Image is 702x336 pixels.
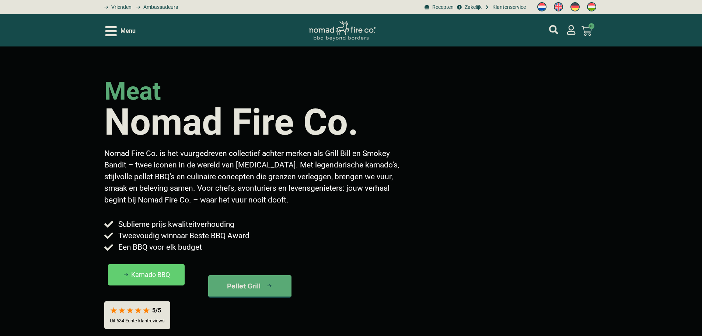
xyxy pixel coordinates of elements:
[430,3,454,11] span: Recepten
[152,307,161,314] div: 5/5
[109,3,132,11] span: Vrienden
[102,3,132,11] a: grill bill vrienden
[110,318,165,323] p: Uit 634 Echte klantreviews
[537,2,546,11] img: Nederlands
[309,21,376,41] img: Nomad Logo
[483,3,526,11] a: grill bill klantenservice
[463,3,482,11] span: Zakelijk
[550,0,567,14] a: Switch to Engels
[455,3,481,11] a: grill bill zakeljk
[573,21,601,41] a: 0
[133,3,178,11] a: grill bill ambassadors
[423,3,454,11] a: BBQ recepten
[116,242,202,253] span: Een BBQ voor elk budget
[142,3,178,11] span: Ambassadeurs
[208,275,291,298] a: kamado bbq
[116,230,249,242] span: Tweevoudig winnaar Beste BBQ Award
[549,25,558,34] a: mijn account
[104,148,405,206] p: Nomad Fire Co. is het vuurgedreven collectief achter merken als Grill Bill en Smokey Bandit – twe...
[227,283,261,289] span: Pellet Grill
[105,25,136,38] div: Open/Close Menu
[108,264,185,285] a: kamado bbq
[121,27,136,35] span: Menu
[554,2,563,11] img: Engels
[104,79,161,104] h2: meat
[583,0,600,14] a: Switch to Hongaars
[490,3,526,11] span: Klantenservice
[587,2,596,11] img: Hongaars
[131,271,170,278] span: Kamado BBQ
[116,219,234,230] span: Sublieme prijs kwaliteitverhouding
[570,2,580,11] img: Duits
[567,0,583,14] a: Switch to Duits
[566,25,576,35] a: mijn account
[104,104,359,141] h1: Nomad Fire Co.
[589,23,594,29] span: 0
